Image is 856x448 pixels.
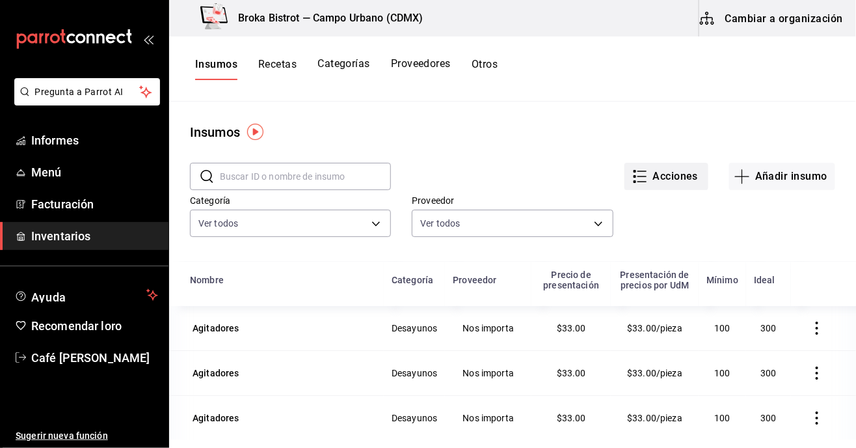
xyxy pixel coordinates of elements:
font: Presentación de precios por UdM [621,270,689,290]
font: $33.00/pieza [627,323,682,333]
font: Nos importa [463,413,515,424]
font: Desayunos [392,369,437,379]
font: 300 [760,413,776,423]
font: 100 [714,368,730,378]
font: Precio de presentación [543,270,599,290]
font: Insumos [195,58,237,70]
font: Ayuda [31,290,66,304]
font: Sugerir nueva función [16,430,108,441]
font: 100 [714,323,730,333]
font: Pregunta a Parrot AI [35,87,124,97]
font: Agitadores [193,323,239,333]
font: Nos importa [463,369,515,379]
font: Desayunos [392,413,437,424]
font: Ideal [754,275,775,285]
font: Facturación [31,197,94,211]
font: Ver todos [198,218,238,229]
button: abrir_cajón_menú [143,34,154,44]
font: Categoría [190,195,230,206]
button: Añadir insumo [729,163,835,190]
font: $33.00 [557,413,586,423]
font: Agitadores [193,368,239,378]
input: Buscar ID o nombre de insumo [220,163,391,189]
button: Categorías [317,57,370,80]
font: Insumos [190,124,240,140]
font: Proveedor [453,275,496,285]
img: Marcador de información sobre herramientas [247,124,263,140]
font: Otros [472,58,498,70]
font: Recetas [258,58,297,70]
button: Pregunta a Parrot AI [14,78,160,105]
font: Mínimo [706,275,738,285]
a: Pregunta a Parrot AI [9,94,160,108]
font: Categoría [392,275,433,285]
font: Desayunos [392,324,437,334]
div: pestañas de navegación [195,57,498,80]
font: Añadir insumo [755,170,827,182]
font: Nombre [190,275,224,285]
font: $33.00/pieza [627,368,682,378]
button: Proveedores [391,57,451,80]
font: Nos importa [463,324,515,334]
font: $33.00/pieza [627,413,682,423]
font: Menú [31,165,62,179]
font: 300 [760,368,776,378]
font: Broka Bistrot — Campo Urbano (CDMX) [238,12,423,24]
font: 100 [714,413,730,423]
font: Cambiar a organización [725,12,843,24]
font: Recomendar loro [31,319,122,333]
font: 300 [760,323,776,333]
font: Inventarios [31,229,90,243]
font: Agitadores [193,413,239,423]
font: Informes [31,133,79,147]
font: $33.00 [557,368,586,378]
button: Acciones [624,163,708,190]
font: Proveedor [412,195,454,206]
font: Ver todos [420,218,460,229]
font: Café [PERSON_NAME] [31,351,150,365]
font: Acciones [653,170,699,182]
font: $33.00 [557,323,586,333]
